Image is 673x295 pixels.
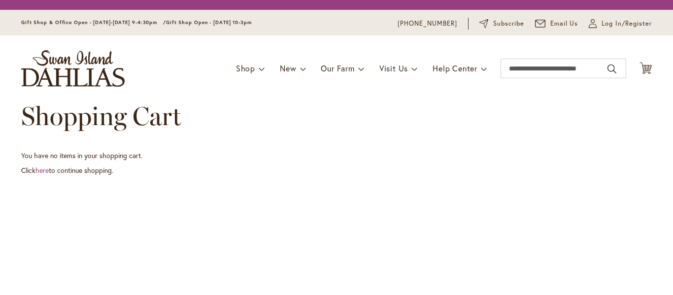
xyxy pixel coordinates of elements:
[21,151,652,161] p: You have no items in your shopping cart.
[280,63,296,73] span: New
[493,19,524,29] span: Subscribe
[535,19,578,29] a: Email Us
[21,100,181,131] span: Shopping Cart
[236,63,255,73] span: Shop
[602,19,652,29] span: Log In/Register
[433,63,477,73] span: Help Center
[35,165,49,175] a: here
[21,19,166,26] span: Gift Shop & Office Open - [DATE]-[DATE] 9-4:30pm /
[607,61,616,77] button: Search
[398,19,457,29] a: [PHONE_NUMBER]
[321,63,354,73] span: Our Farm
[550,19,578,29] span: Email Us
[589,19,652,29] a: Log In/Register
[479,19,524,29] a: Subscribe
[379,63,408,73] span: Visit Us
[21,165,652,175] p: Click to continue shopping.
[21,50,125,87] a: store logo
[166,19,252,26] span: Gift Shop Open - [DATE] 10-3pm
